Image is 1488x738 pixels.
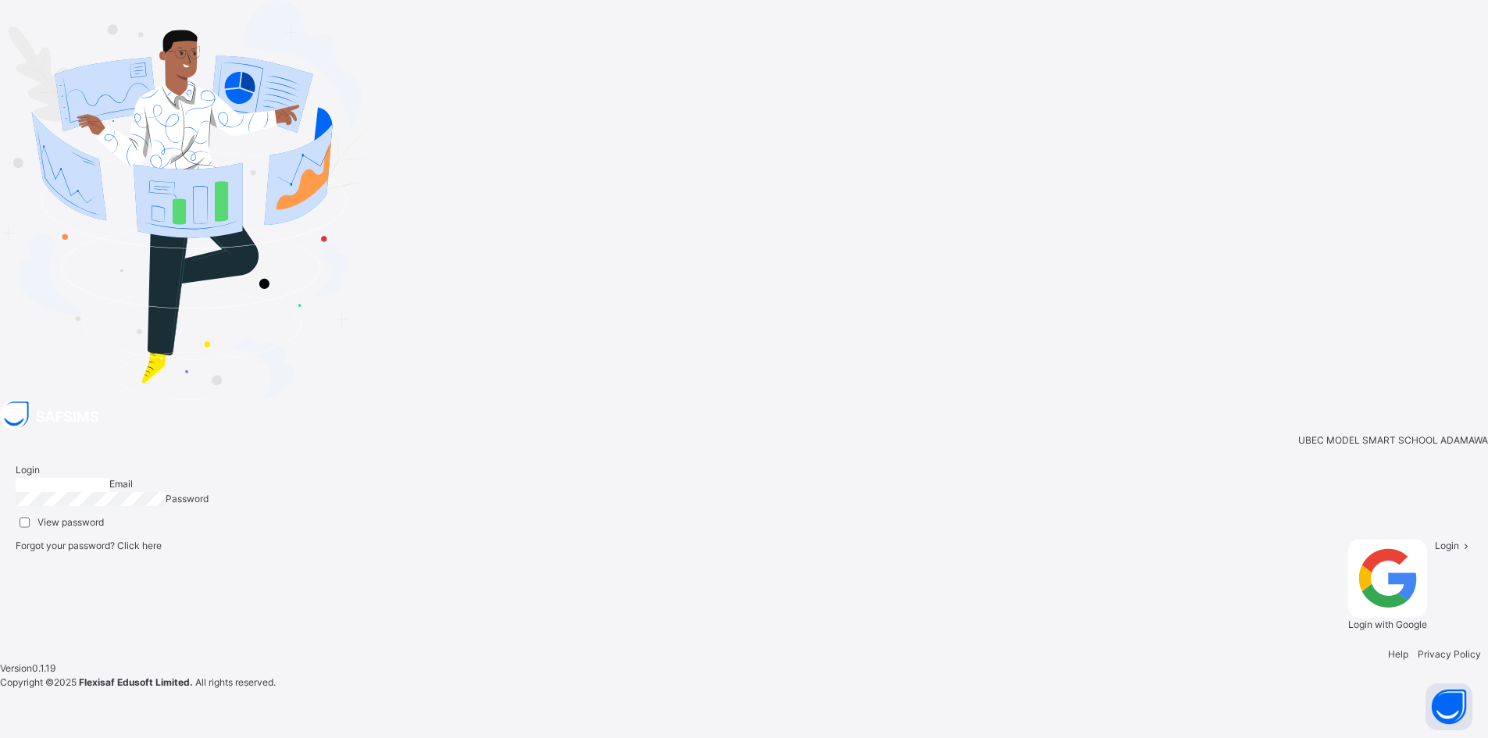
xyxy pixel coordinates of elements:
span: UBEC MODEL SMART SCHOOL ADAMAWA [1298,433,1488,447]
span: Login [1435,540,1459,551]
span: Password [166,493,209,504]
a: Privacy Policy [1418,648,1481,660]
span: Login with Google [1348,619,1427,630]
strong: Flexisaf Edusoft Limited. [79,676,193,688]
a: Click here [117,540,162,551]
span: Email [109,478,133,490]
img: google.396cfc9801f0270233282035f929180a.svg [1348,539,1427,618]
button: Open asap [1426,683,1472,730]
span: Forgot your password? [16,540,162,551]
label: View password [37,515,104,529]
a: Help [1388,648,1408,660]
span: Login [16,464,40,476]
